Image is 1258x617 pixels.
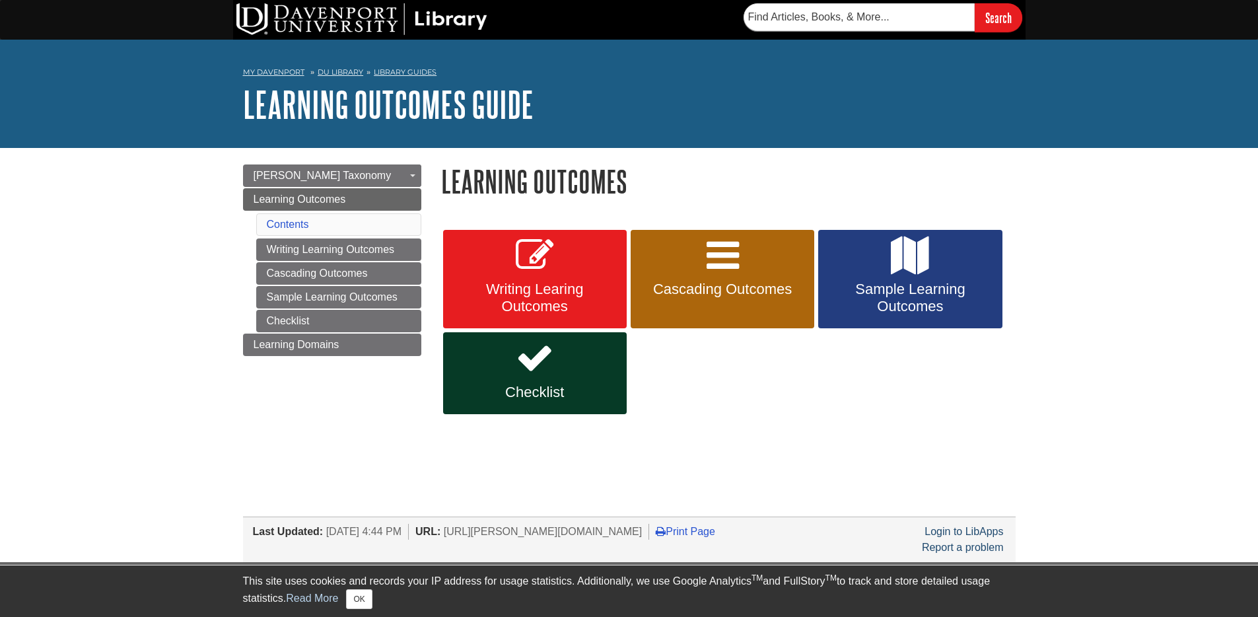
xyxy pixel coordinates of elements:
a: Writing Learning Outcomes [256,238,421,261]
a: Checklist [443,332,627,414]
a: Cascading Outcomes [631,230,814,329]
a: Writing Learing Outcomes [443,230,627,329]
a: Learning Domains [243,334,421,356]
a: Sample Learning Outcomes [256,286,421,308]
a: Checklist [256,310,421,332]
span: [DATE] 4:44 PM [326,526,402,537]
span: Learning Domains [254,339,339,350]
a: Report a problem [922,542,1004,553]
i: Print Page [656,526,666,536]
a: Sample Learning Outcomes [818,230,1002,329]
div: Guide Page Menu [243,164,421,356]
div: This site uses cookies and records your IP address for usage statistics. Additionally, we use Goo... [243,573,1016,609]
a: Learning Outcomes [243,188,421,211]
a: Cascading Outcomes [256,262,421,285]
input: Find Articles, Books, & More... [744,3,975,31]
span: Sample Learning Outcomes [828,281,992,315]
button: Close [346,589,372,609]
nav: breadcrumb [243,63,1016,85]
input: Search [975,3,1022,32]
a: [PERSON_NAME] Taxonomy [243,164,421,187]
form: Searches DU Library's articles, books, and more [744,3,1022,32]
span: Checklist [453,384,617,401]
span: Cascading Outcomes [641,281,804,298]
a: Learning Outcomes Guide [243,84,534,125]
sup: TM [751,573,763,583]
a: DU Library [318,67,363,77]
sup: TM [825,573,837,583]
a: My Davenport [243,67,304,78]
a: Read More [286,593,338,604]
span: Last Updated: [253,526,324,537]
a: Login to LibApps [925,526,1003,537]
a: Print Page [656,526,715,537]
img: DU Library [236,3,487,35]
span: Writing Learing Outcomes [453,281,617,315]
span: Learning Outcomes [254,194,346,205]
a: Contents [267,219,309,230]
h1: Learning Outcomes [441,164,1016,198]
span: [URL][PERSON_NAME][DOMAIN_NAME] [444,526,643,537]
a: Library Guides [374,67,437,77]
span: [PERSON_NAME] Taxonomy [254,170,392,181]
span: URL: [415,526,440,537]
